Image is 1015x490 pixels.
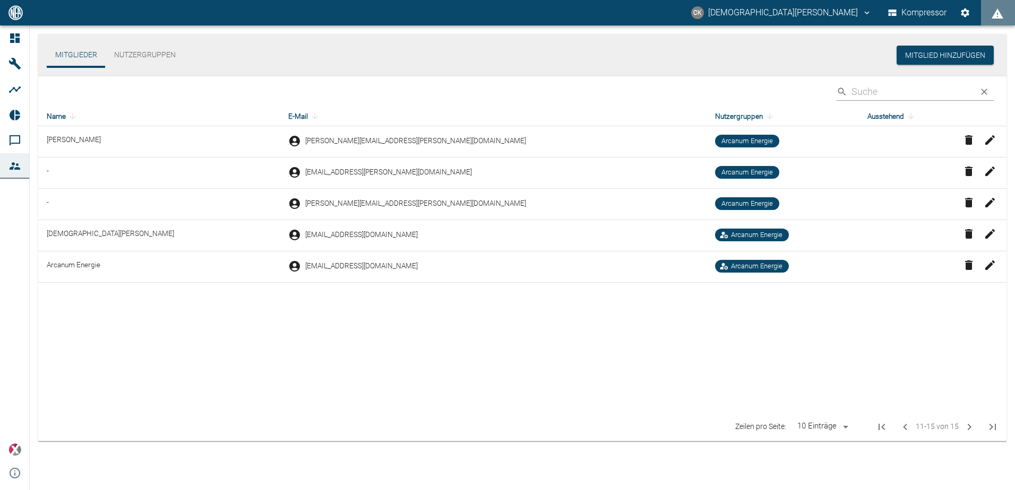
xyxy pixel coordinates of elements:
font: Ausstehend [867,110,904,122]
font: E-Mail [288,110,308,122]
font: [DEMOGRAPHIC_DATA][PERSON_NAME] [708,5,858,20]
span: [PERSON_NAME][EMAIL_ADDRESS][PERSON_NAME][DOMAIN_NAME] [305,136,526,146]
button: Mitglied hinzufügen [897,46,994,65]
span: Nächste Seite [959,416,980,437]
span: Arcanum Energie [727,261,787,272]
span: Arcanum Energie [717,199,777,209]
td: - [38,157,280,189]
font: Nutzergruppen [715,110,763,122]
img: Xplore-Logo [8,443,21,456]
span: 11-15 von 15 [916,421,959,433]
span: [EMAIL_ADDRESS][DOMAIN_NAME] [305,230,418,240]
span: [EMAIL_ADDRESS][DOMAIN_NAME] [305,261,418,271]
img: Logo [7,5,24,20]
div: Ausstehend [867,110,947,122]
td: - [38,189,280,220]
div: E-Mail [288,110,698,122]
font: Name [47,110,66,122]
span: Arcanum Energie [717,168,777,178]
font: Nutzergruppen [114,50,176,60]
input: Suchen [851,82,970,101]
button: Einstellungen [956,3,975,22]
button: Kompressor [886,3,949,22]
font: Mitglieder [55,50,97,60]
span: [PERSON_NAME][EMAIL_ADDRESS][PERSON_NAME][DOMAIN_NAME] [305,198,526,208]
svg: Suche [837,86,847,97]
td: [PERSON_NAME] [38,126,280,157]
td: [DEMOGRAPHIC_DATA][PERSON_NAME] [38,220,280,251]
button: Vorherige Seite [894,416,916,437]
div: CK [691,6,704,19]
div: Name [47,110,271,122]
span: Arcanum Energie [717,136,777,146]
div: 10 Einträge [795,421,839,432]
button: christian.kraft@arcanum-energy.de [690,3,873,22]
span: Arcanum Energie [727,230,787,240]
font: Mitglied hinzufügen [905,49,985,62]
button: Erste Seite [869,414,894,440]
font: Kompressor [901,5,947,20]
td: Arcanum Energie [38,251,280,283]
p: Zeilen pro Seite: [735,421,786,432]
span: [EMAIL_ADDRESS][PERSON_NAME][DOMAIN_NAME] [305,167,472,177]
div: Nutzergruppen [715,110,850,122]
span: Letzte Seite [980,414,1005,440]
